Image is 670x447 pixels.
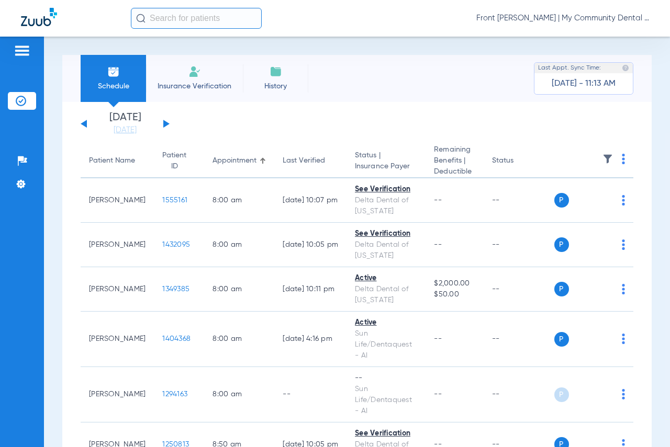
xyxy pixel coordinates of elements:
img: Schedule [107,65,120,78]
a: [DATE] [94,125,157,135]
img: x.svg [598,239,609,250]
td: 8:00 AM [204,312,274,367]
div: Last Verified [283,155,325,166]
div: Patient ID [162,150,186,172]
img: group-dot-blue.svg [622,334,625,344]
div: Appointment [213,155,266,166]
span: -- [434,335,442,342]
span: Schedule [88,81,138,91]
td: 8:00 AM [204,267,274,312]
td: [PERSON_NAME] [81,367,154,422]
div: Delta Dental of [US_STATE] [355,284,417,306]
td: -- [484,312,554,367]
td: [PERSON_NAME] [81,178,154,223]
span: -- [434,197,442,204]
div: Active [355,317,417,328]
span: Deductible [434,166,475,177]
span: Front [PERSON_NAME] | My Community Dental Centers [476,13,649,24]
div: Delta Dental of [US_STATE] [355,239,417,261]
div: See Verification [355,428,417,439]
td: -- [484,223,554,267]
img: Zuub Logo [21,8,57,26]
img: group-dot-blue.svg [622,239,625,250]
div: Patient Name [89,155,146,166]
div: Appointment [213,155,256,166]
span: -- [434,391,442,398]
div: Active [355,273,417,284]
td: -- [484,367,554,422]
div: Sun Life/Dentaquest - AI [355,384,417,417]
span: Insurance Payer [355,161,417,172]
span: P [554,193,569,208]
td: -- [484,267,554,312]
span: $2,000.00 [434,278,475,289]
div: Sun Life/Dentaquest - AI [355,328,417,361]
td: [DATE] 10:07 PM [274,178,347,223]
img: group-dot-blue.svg [622,195,625,205]
img: group-dot-blue.svg [622,154,625,164]
th: Status | [347,144,426,178]
img: Search Icon [136,14,146,23]
td: 8:00 AM [204,367,274,422]
span: 1349385 [162,285,189,293]
img: x.svg [598,195,609,205]
img: x.svg [598,389,609,399]
img: group-dot-blue.svg [622,389,625,399]
div: See Verification [355,184,417,195]
span: P [554,237,569,252]
span: 1404368 [162,335,191,342]
span: Last Appt. Sync Time: [538,63,601,73]
span: -- [434,241,442,248]
span: Insurance Verification [154,81,235,91]
span: History [251,81,300,91]
img: group-dot-blue.svg [622,284,625,294]
span: P [554,282,569,296]
td: [PERSON_NAME] [81,312,154,367]
div: Patient ID [162,150,196,172]
img: Manual Insurance Verification [188,65,201,78]
span: P [554,332,569,347]
td: 8:00 AM [204,178,274,223]
img: filter.svg [602,154,613,164]
img: hamburger-icon [14,44,30,57]
td: -- [484,178,554,223]
td: -- [274,367,347,422]
td: [DATE] 10:11 PM [274,267,347,312]
th: Status [484,144,554,178]
span: 1432095 [162,241,190,248]
img: last sync help info [622,64,629,72]
img: History [270,65,282,78]
span: P [554,387,569,402]
img: x.svg [598,334,609,344]
div: Last Verified [283,155,338,166]
td: [DATE] 10:05 PM [274,223,347,267]
td: [PERSON_NAME] [81,223,154,267]
div: Delta Dental of [US_STATE] [355,195,417,217]
td: [DATE] 4:16 PM [274,312,347,367]
td: [PERSON_NAME] [81,267,154,312]
span: 1294163 [162,391,187,398]
img: x.svg [598,284,609,294]
div: -- [355,373,417,384]
th: Remaining Benefits | [426,144,483,178]
input: Search for patients [131,8,262,29]
span: $50.00 [434,289,475,300]
div: Patient Name [89,155,135,166]
span: [DATE] - 11:13 AM [552,78,616,89]
div: See Verification [355,228,417,239]
td: 8:00 AM [204,223,274,267]
li: [DATE] [94,112,157,135]
span: 1555161 [162,197,187,204]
